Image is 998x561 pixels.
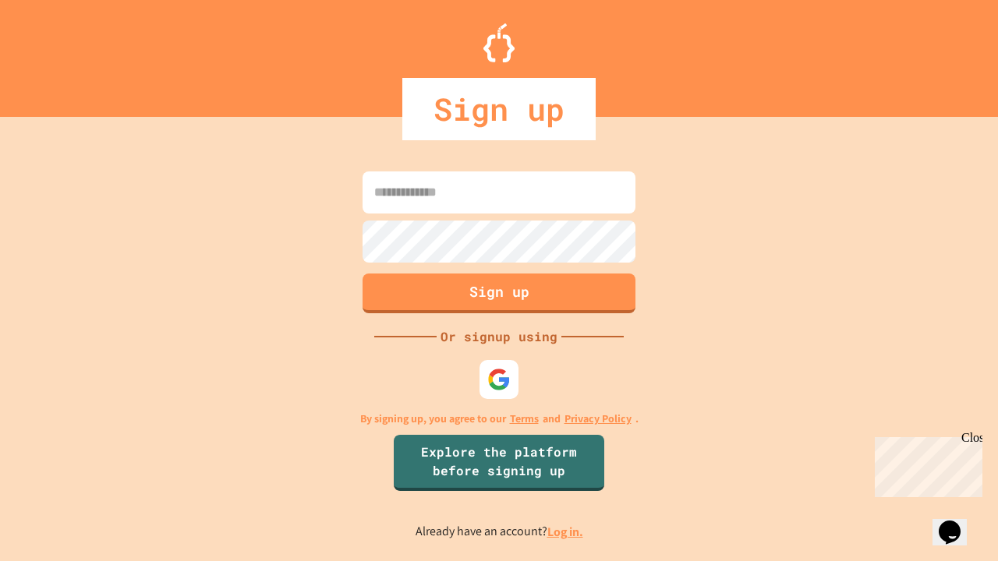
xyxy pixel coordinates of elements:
[402,78,596,140] div: Sign up
[394,435,604,491] a: Explore the platform before signing up
[360,411,639,427] p: By signing up, you agree to our and .
[437,327,561,346] div: Or signup using
[416,522,583,542] p: Already have an account?
[933,499,982,545] iframe: chat widget
[6,6,108,99] div: Chat with us now!Close
[510,411,539,427] a: Terms
[483,23,515,62] img: Logo.svg
[487,368,511,391] img: google-icon.svg
[564,411,632,427] a: Privacy Policy
[363,273,635,313] button: Sign up
[547,524,583,540] a: Log in.
[869,431,982,497] iframe: chat widget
